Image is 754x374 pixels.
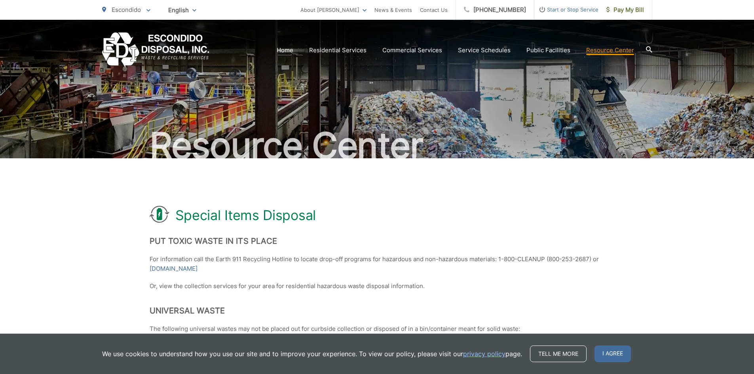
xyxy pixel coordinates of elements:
[586,46,634,55] a: Resource Center
[102,349,522,359] p: We use cookies to understand how you use our site and to improve your experience. To view our pol...
[150,324,605,334] p: The following universal wastes may not be placed out for curbside collection or disposed of in a ...
[594,346,631,362] span: I agree
[102,32,209,68] a: EDCD logo. Return to the homepage.
[162,3,202,17] span: English
[150,306,605,315] h2: Universal Waste
[309,46,367,55] a: Residential Services
[606,5,644,15] span: Pay My Bill
[150,264,198,273] a: [DOMAIN_NAME]
[150,236,605,246] h2: Put Toxic Waste In Its Place
[458,46,511,55] a: Service Schedules
[150,254,605,273] p: For information call the Earth 911 Recycling Hotline to locate drop-off programs for hazardous an...
[150,281,605,291] p: Or, view the collection services for your area for residential hazardous waste disposal information.
[382,46,442,55] a: Commercial Services
[420,5,448,15] a: Contact Us
[526,46,570,55] a: Public Facilities
[463,349,505,359] a: privacy policy
[175,207,316,223] h1: Special Items Disposal
[530,346,587,362] a: Tell me more
[112,6,141,13] span: Escondido
[102,126,652,165] h2: Resource Center
[300,5,367,15] a: About [PERSON_NAME]
[277,46,293,55] a: Home
[374,5,412,15] a: News & Events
